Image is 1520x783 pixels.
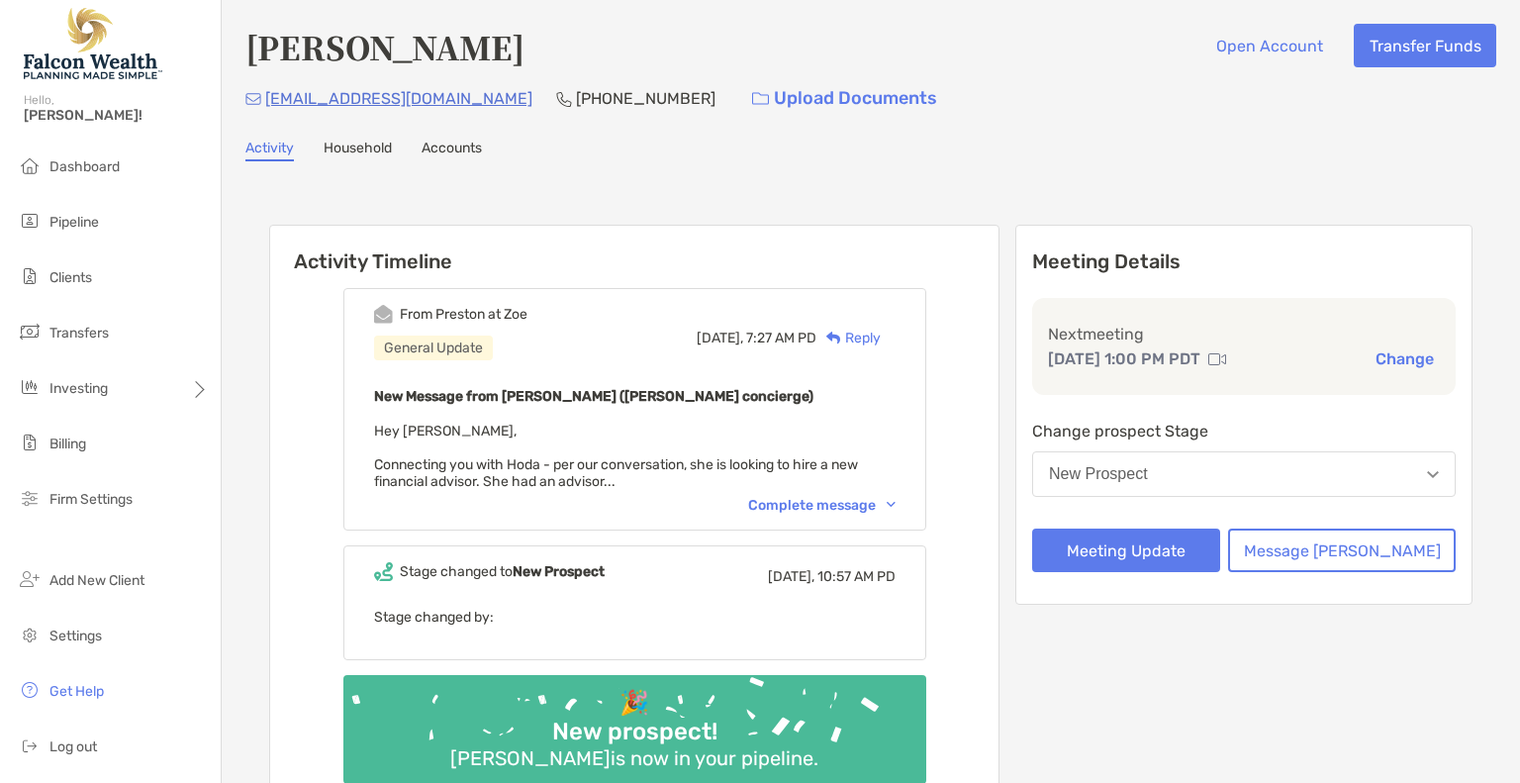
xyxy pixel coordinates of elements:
[374,305,393,324] img: Event icon
[513,563,605,580] b: New Prospect
[400,563,605,580] div: Stage changed to
[1032,451,1456,497] button: New Prospect
[343,675,926,767] img: Confetti
[49,269,92,286] span: Clients
[1370,348,1440,369] button: Change
[18,734,42,757] img: logout icon
[612,689,657,718] div: 🎉
[1032,419,1456,443] p: Change prospect Stage
[400,306,527,323] div: From Preston at Zoe
[748,497,896,514] div: Complete message
[746,330,816,346] span: 7:27 AM PD
[816,328,881,348] div: Reply
[49,214,99,231] span: Pipeline
[739,77,950,120] a: Upload Documents
[245,140,294,161] a: Activity
[18,567,42,591] img: add_new_client icon
[24,107,209,124] span: [PERSON_NAME]!
[544,718,725,746] div: New prospect!
[49,572,144,589] span: Add New Client
[1208,351,1226,367] img: communication type
[374,336,493,360] div: General Update
[1048,346,1200,371] p: [DATE] 1:00 PM PDT
[374,605,896,630] p: Stage changed by:
[18,209,42,233] img: pipeline icon
[1354,24,1496,67] button: Transfer Funds
[49,325,109,342] span: Transfers
[49,738,97,755] span: Log out
[1032,529,1220,572] button: Meeting Update
[697,330,743,346] span: [DATE],
[1427,471,1439,478] img: Open dropdown arrow
[18,153,42,177] img: dashboard icon
[18,431,42,454] img: billing icon
[18,486,42,510] img: firm-settings icon
[18,375,42,399] img: investing icon
[374,423,858,490] span: Hey [PERSON_NAME], Connecting you with Hoda - per our conversation, she is looking to hire a new ...
[245,24,524,69] h4: [PERSON_NAME]
[826,332,841,344] img: Reply icon
[374,388,813,405] b: New Message from [PERSON_NAME] ([PERSON_NAME] concierge)
[374,562,393,581] img: Event icon
[49,683,104,700] span: Get Help
[18,320,42,343] img: transfers icon
[49,628,102,644] span: Settings
[817,568,896,585] span: 10:57 AM PD
[442,746,826,770] div: [PERSON_NAME] is now in your pipeline.
[24,8,162,79] img: Falcon Wealth Planning Logo
[1032,249,1456,274] p: Meeting Details
[18,678,42,702] img: get-help icon
[1228,529,1456,572] button: Message [PERSON_NAME]
[1200,24,1338,67] button: Open Account
[270,226,998,273] h6: Activity Timeline
[887,502,896,508] img: Chevron icon
[1049,465,1148,483] div: New Prospect
[18,623,42,646] img: settings icon
[265,86,532,111] p: [EMAIL_ADDRESS][DOMAIN_NAME]
[49,158,120,175] span: Dashboard
[18,264,42,288] img: clients icon
[752,92,769,106] img: button icon
[422,140,482,161] a: Accounts
[245,93,261,105] img: Email Icon
[556,91,572,107] img: Phone Icon
[576,86,715,111] p: [PHONE_NUMBER]
[49,380,108,397] span: Investing
[49,491,133,508] span: Firm Settings
[49,436,86,452] span: Billing
[1048,322,1440,346] p: Next meeting
[324,140,392,161] a: Household
[768,568,814,585] span: [DATE],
